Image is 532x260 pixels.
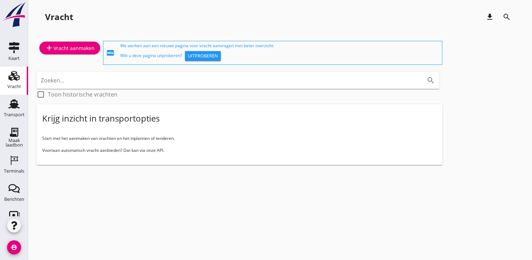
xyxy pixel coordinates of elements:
[427,76,435,85] i: search
[42,135,437,142] p: Start met het aanmaken van vrachten en het inplannen of tenderen.
[4,169,24,173] div: Terminals
[41,75,415,86] input: Zoeken...
[120,43,439,63] div: We werken aan een nieuwe pagina voor vracht aanvragen met beter overzicht. Wilt u deze pagina uit...
[7,84,21,89] div: Vracht
[42,113,160,124] div: Krijg inzicht in transportopties
[106,49,115,57] i: fiber_new
[4,112,25,117] div: Transport
[486,13,494,21] i: download
[185,51,221,61] button: Uitproberen
[4,197,24,202] div: Berichten
[188,52,218,60] div: Uitproberen
[39,42,100,54] a: Vracht aanmaken
[45,44,53,52] i: add
[42,147,437,154] p: Voortaan automatisch vracht aanbieden? Dat kan via onze API.
[45,11,73,23] div: Vracht
[502,13,511,21] i: search
[8,56,20,61] div: Kaart
[48,91,117,98] label: Toon historische vrachten
[7,240,21,254] i: account_circle
[45,44,95,52] div: Vracht aanmaken
[1,2,27,28] img: logo-small.a267ee39.svg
